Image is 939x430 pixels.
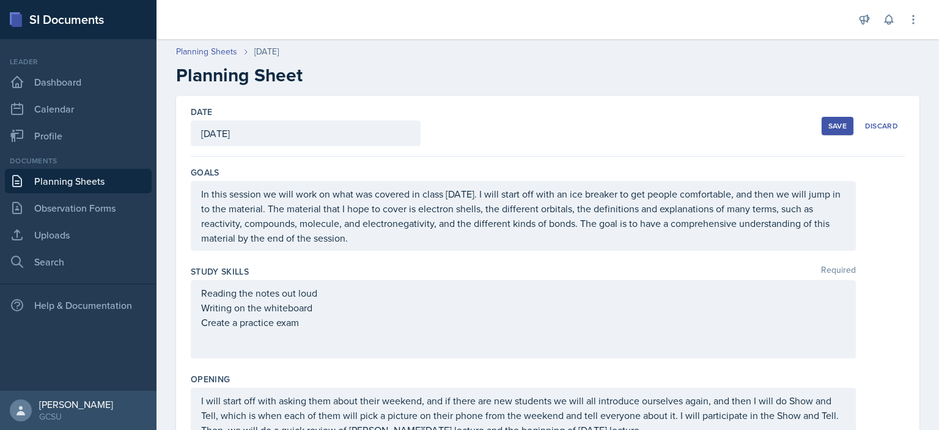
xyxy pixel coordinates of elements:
[865,121,898,131] div: Discard
[39,398,113,410] div: [PERSON_NAME]
[828,121,847,131] div: Save
[5,223,152,247] a: Uploads
[5,124,152,148] a: Profile
[858,117,905,135] button: Discard
[176,45,237,58] a: Planning Sheets
[201,300,845,315] p: Writing on the whiteboard
[39,410,113,423] div: GCSU
[201,187,845,245] p: In this session we will work on what was covered in class [DATE]. I will start off with an ice br...
[5,70,152,94] a: Dashboard
[5,196,152,220] a: Observation Forms
[176,64,919,86] h2: Planning Sheet
[5,155,152,166] div: Documents
[821,265,856,278] span: Required
[191,166,219,179] label: Goals
[191,106,212,118] label: Date
[201,286,845,300] p: Reading the notes out loud
[822,117,853,135] button: Save
[5,169,152,193] a: Planning Sheets
[191,373,230,385] label: Opening
[201,315,845,330] p: Create a practice exam
[5,250,152,274] a: Search
[254,45,279,58] div: [DATE]
[191,265,249,278] label: Study Skills
[5,56,152,67] div: Leader
[5,97,152,121] a: Calendar
[5,293,152,317] div: Help & Documentation
[201,393,845,423] p: I will start off with asking them about their weekend, and if there are new students we will all ...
